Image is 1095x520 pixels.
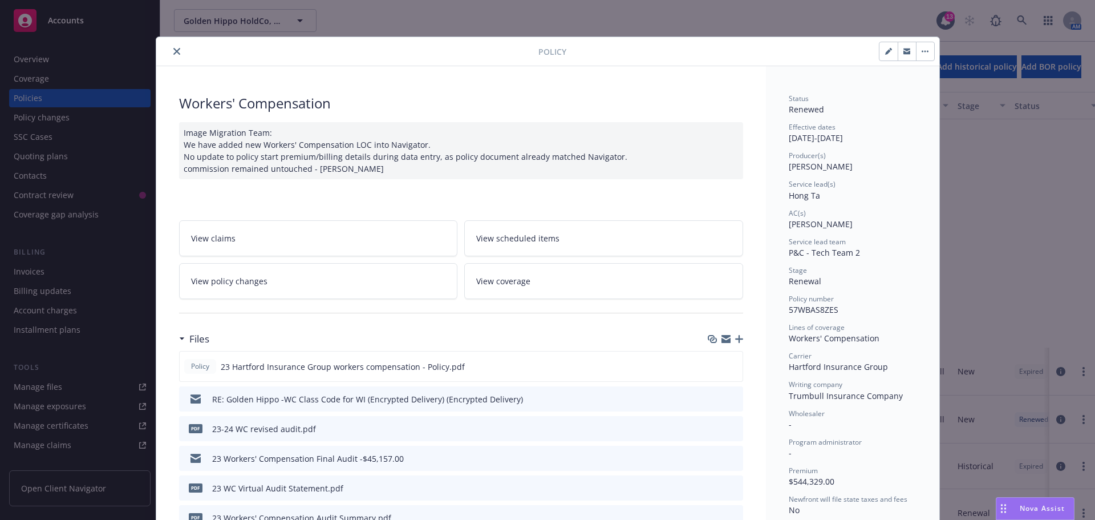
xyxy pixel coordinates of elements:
[710,453,719,465] button: download file
[179,263,458,299] a: View policy changes
[179,220,458,256] a: View claims
[710,423,719,435] button: download file
[789,237,846,247] span: Service lead team
[789,466,818,475] span: Premium
[191,232,236,244] span: View claims
[789,448,792,458] span: -
[728,482,739,494] button: preview file
[789,190,820,201] span: Hong Ta
[464,263,743,299] a: View coverage
[728,453,739,465] button: preview file
[538,46,566,58] span: Policy
[789,94,809,103] span: Status
[179,94,743,113] div: Workers' Compensation
[212,393,523,405] div: RE: Golden Hippo -WC Class Code for WI (Encrypted Delivery) (Encrypted Delivery)
[789,219,853,229] span: [PERSON_NAME]
[179,332,209,346] div: Files
[710,482,719,494] button: download file
[789,333,879,344] span: Workers' Compensation
[789,122,836,132] span: Effective dates
[789,409,825,418] span: Wholesaler
[789,276,821,287] span: Renewal
[221,361,465,373] span: 23 Hartford Insurance Group workers compensation - Policy.pdf
[189,332,209,346] h3: Files
[789,104,824,115] span: Renewed
[789,361,888,372] span: Hartford Insurance Group
[710,393,719,405] button: download file
[789,380,842,389] span: Writing company
[476,275,530,287] span: View coverage
[789,304,838,315] span: 57WBAS8ZES
[170,45,184,58] button: close
[789,323,845,332] span: Lines of coverage
[789,351,812,361] span: Carrier
[189,483,202,492] span: pdf
[212,453,404,465] div: 23 Workers' Compensation Final Audit -$45,157.00
[191,275,267,287] span: View policy changes
[789,161,853,172] span: [PERSON_NAME]
[189,424,202,433] span: pdf
[709,361,719,373] button: download file
[464,220,743,256] a: View scheduled items
[789,390,903,401] span: Trumbull Insurance Company
[179,122,743,179] div: Image Migration Team: We have added new Workers' Compensation LOC into Navigator. No update to po...
[189,361,212,372] span: Policy
[789,122,916,144] div: [DATE] - [DATE]
[212,482,343,494] div: 23 WC Virtual Audit Statement.pdf
[728,361,738,373] button: preview file
[728,423,739,435] button: preview file
[789,179,836,189] span: Service lead(s)
[728,393,739,405] button: preview file
[789,294,834,304] span: Policy number
[996,498,1011,519] div: Drag to move
[789,208,806,218] span: AC(s)
[1020,503,1065,513] span: Nova Assist
[789,247,860,258] span: P&C - Tech Team 2
[789,437,862,447] span: Program administrator
[476,232,559,244] span: View scheduled items
[789,505,800,515] span: No
[789,151,826,160] span: Producer(s)
[789,494,907,504] span: Newfront will file state taxes and fees
[996,497,1074,520] button: Nova Assist
[789,419,792,430] span: -
[212,423,316,435] div: 23-24 WC revised audit.pdf
[789,265,807,275] span: Stage
[789,476,834,487] span: $544,329.00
